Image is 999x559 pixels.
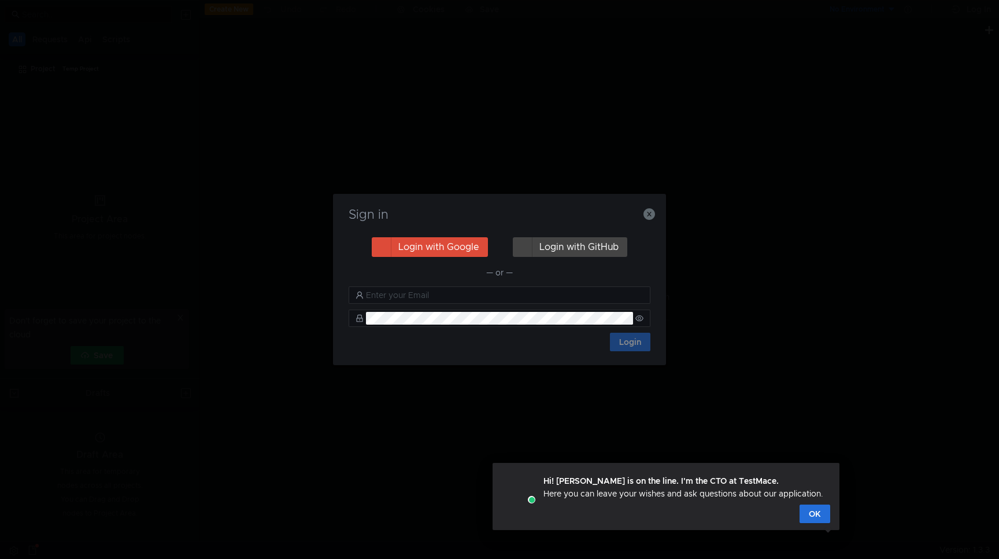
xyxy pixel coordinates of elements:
[366,289,643,301] input: Enter your Email
[543,475,823,500] div: Here you can leave your wishes and ask questions about our application.
[349,266,650,279] div: — or —
[800,505,830,523] button: OK
[543,476,779,486] strong: Hi! [PERSON_NAME] is on the line. I'm the CTO at TestMace.
[372,237,488,257] button: Login with Google
[347,208,652,222] h3: Sign in
[513,237,627,257] button: Login with GitHub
